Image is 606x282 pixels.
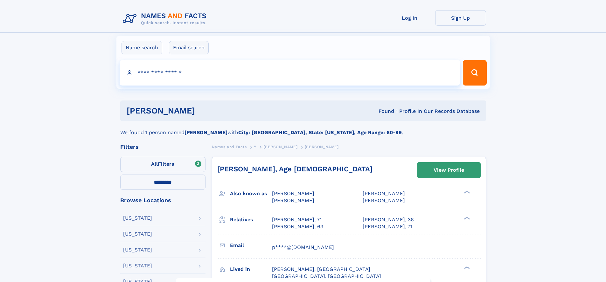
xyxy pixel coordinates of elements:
[120,144,205,150] div: Filters
[120,197,205,203] div: Browse Locations
[363,216,414,223] a: [PERSON_NAME], 36
[120,60,460,86] input: search input
[363,197,405,203] span: [PERSON_NAME]
[230,240,272,251] h3: Email
[384,10,435,26] a: Log In
[230,214,272,225] h3: Relatives
[263,143,297,151] a: [PERSON_NAME]
[217,165,373,173] a: [PERSON_NAME], Age [DEMOGRAPHIC_DATA]
[212,143,247,151] a: Names and Facts
[435,10,486,26] a: Sign Up
[417,162,480,178] a: View Profile
[122,41,162,54] label: Name search
[123,263,152,268] div: [US_STATE]
[463,60,486,86] button: Search Button
[151,161,158,167] span: All
[123,231,152,237] div: [US_STATE]
[272,273,381,279] span: [GEOGRAPHIC_DATA], [GEOGRAPHIC_DATA]
[287,108,480,115] div: Found 1 Profile In Our Records Database
[272,197,314,203] span: [PERSON_NAME]
[230,188,272,199] h3: Also known as
[123,247,152,252] div: [US_STATE]
[120,10,212,27] img: Logo Names and Facts
[463,190,470,194] div: ❯
[363,223,412,230] a: [PERSON_NAME], 71
[254,143,256,151] a: Y
[127,107,287,115] h1: [PERSON_NAME]
[254,145,256,149] span: Y
[120,121,486,136] div: We found 1 person named with .
[463,216,470,220] div: ❯
[185,129,227,135] b: [PERSON_NAME]
[434,163,464,177] div: View Profile
[272,216,322,223] a: [PERSON_NAME], 71
[169,41,209,54] label: Email search
[363,190,405,196] span: [PERSON_NAME]
[263,145,297,149] span: [PERSON_NAME]
[230,264,272,275] h3: Lived in
[305,145,339,149] span: [PERSON_NAME]
[272,223,323,230] a: [PERSON_NAME], 63
[272,266,370,272] span: [PERSON_NAME], [GEOGRAPHIC_DATA]
[272,190,314,196] span: [PERSON_NAME]
[463,265,470,270] div: ❯
[123,216,152,221] div: [US_STATE]
[120,157,205,172] label: Filters
[238,129,402,135] b: City: [GEOGRAPHIC_DATA], State: [US_STATE], Age Range: 60-99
